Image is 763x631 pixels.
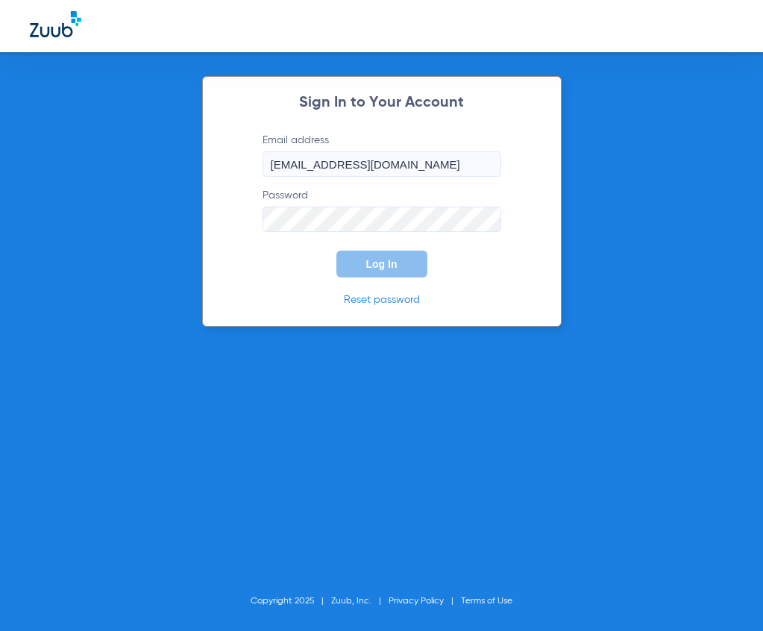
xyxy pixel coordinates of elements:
[336,251,427,277] button: Log In
[30,11,81,37] img: Zuub Logo
[331,594,389,609] li: Zuub, Inc.
[263,207,501,232] input: Password
[389,597,444,606] a: Privacy Policy
[251,594,331,609] li: Copyright 2025
[263,151,501,177] input: Email address
[344,295,420,305] a: Reset password
[240,95,524,110] h2: Sign In to Your Account
[263,188,501,232] label: Password
[263,133,501,177] label: Email address
[366,258,398,270] span: Log In
[461,597,512,606] a: Terms of Use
